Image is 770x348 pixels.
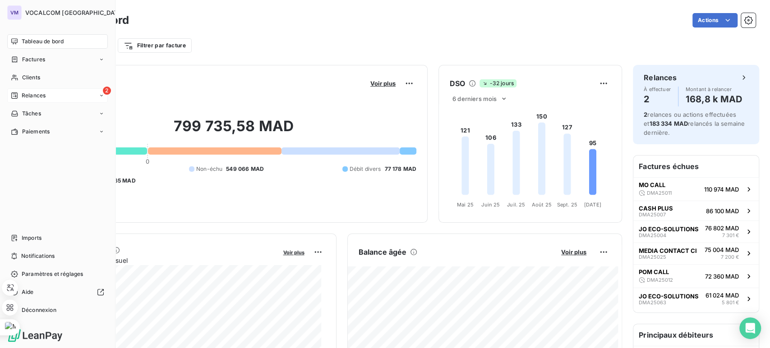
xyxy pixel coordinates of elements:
[96,177,136,185] span: -445 365 MAD
[22,128,50,136] span: Paiements
[633,264,759,288] button: POM CALLDMA2501272 360 MAD
[22,306,56,314] span: Déconnexion
[705,273,739,280] span: 72 360 MAD
[639,293,699,300] span: JO ECO-SOLUTIONS
[704,186,739,193] span: 110 974 MAD
[532,201,552,207] tspan: Août 25
[21,252,55,260] span: Notifications
[368,79,398,87] button: Voir plus
[633,324,759,346] h6: Principaux débiteurs
[118,38,192,53] button: Filtrer par facture
[359,247,407,257] h6: Balance âgée
[722,232,739,239] span: 7 301 €
[639,205,673,212] span: CASH PLUS
[226,165,264,173] span: 549 066 MAD
[705,292,739,299] span: 61 024 MAD
[196,165,222,173] span: Non-échu
[633,220,759,243] button: JO ECO-SOLUTIONSDMA2500476 802 MAD7 301 €
[22,55,45,64] span: Factures
[644,92,671,106] h4: 2
[452,95,497,102] span: 6 derniers mois
[350,165,381,173] span: Débit divers
[281,248,307,256] button: Voir plus
[7,285,108,299] a: Aide
[385,165,417,173] span: 77 178 MAD
[722,299,739,307] span: 5 801 €
[647,190,672,196] span: DMA25011
[146,158,149,165] span: 0
[22,73,40,82] span: Clients
[22,110,41,118] span: Tâches
[633,201,759,220] button: CASH PLUSDMA2500786 100 MAD
[644,72,677,83] h6: Relances
[686,87,742,92] span: Montant à relancer
[22,270,83,278] span: Paramètres et réglages
[639,268,669,275] span: POM CALL
[584,201,601,207] tspan: [DATE]
[558,248,589,256] button: Voir plus
[639,254,666,260] span: DMA25025
[457,201,474,207] tspan: Mai 25
[283,249,304,256] span: Voir plus
[7,328,63,343] img: Logo LeanPay
[450,78,465,89] h6: DSO
[22,92,46,100] span: Relances
[25,9,124,16] span: VOCALCOM [GEOGRAPHIC_DATA]
[633,177,759,201] button: MO CALLDMA25011110 974 MAD
[639,233,666,238] span: DMA25004
[51,256,277,265] span: Chiffre d'affaires mensuel
[739,317,761,339] div: Open Intercom Messenger
[633,156,759,177] h6: Factures échues
[507,201,525,207] tspan: Juil. 25
[370,80,396,87] span: Voir plus
[706,207,739,215] span: 86 100 MAD
[633,243,759,265] button: MEDIA CONTACT CIDMA2502575 004 MAD7 200 €
[649,120,688,127] span: 183 334 MAD
[22,37,64,46] span: Tableau de bord
[103,87,111,95] span: 2
[22,234,41,242] span: Imports
[639,181,665,188] span: MO CALL
[644,111,745,136] span: relances ou actions effectuées et relancés la semaine dernière.
[721,253,739,261] span: 7 200 €
[51,117,416,144] h2: 799 735,58 MAD
[644,111,647,118] span: 2
[705,224,739,232] span: 76 802 MAD
[481,201,500,207] tspan: Juin 25
[644,87,671,92] span: À effectuer
[7,5,22,20] div: VM
[22,288,34,296] span: Aide
[647,277,673,283] span: DMA25012
[639,212,666,217] span: DMA25007
[639,300,666,305] span: DMA25063
[692,13,738,27] button: Actions
[480,79,516,87] span: -32 jours
[639,247,697,254] span: MEDIA CONTACT CI
[557,201,577,207] tspan: Sept. 25
[705,246,739,253] span: 75 004 MAD
[686,92,742,106] h4: 168,8 k MAD
[639,225,699,233] span: JO ECO-SOLUTIONS
[633,288,759,310] button: JO ECO-SOLUTIONSDMA2506361 024 MAD5 801 €
[561,248,586,256] span: Voir plus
